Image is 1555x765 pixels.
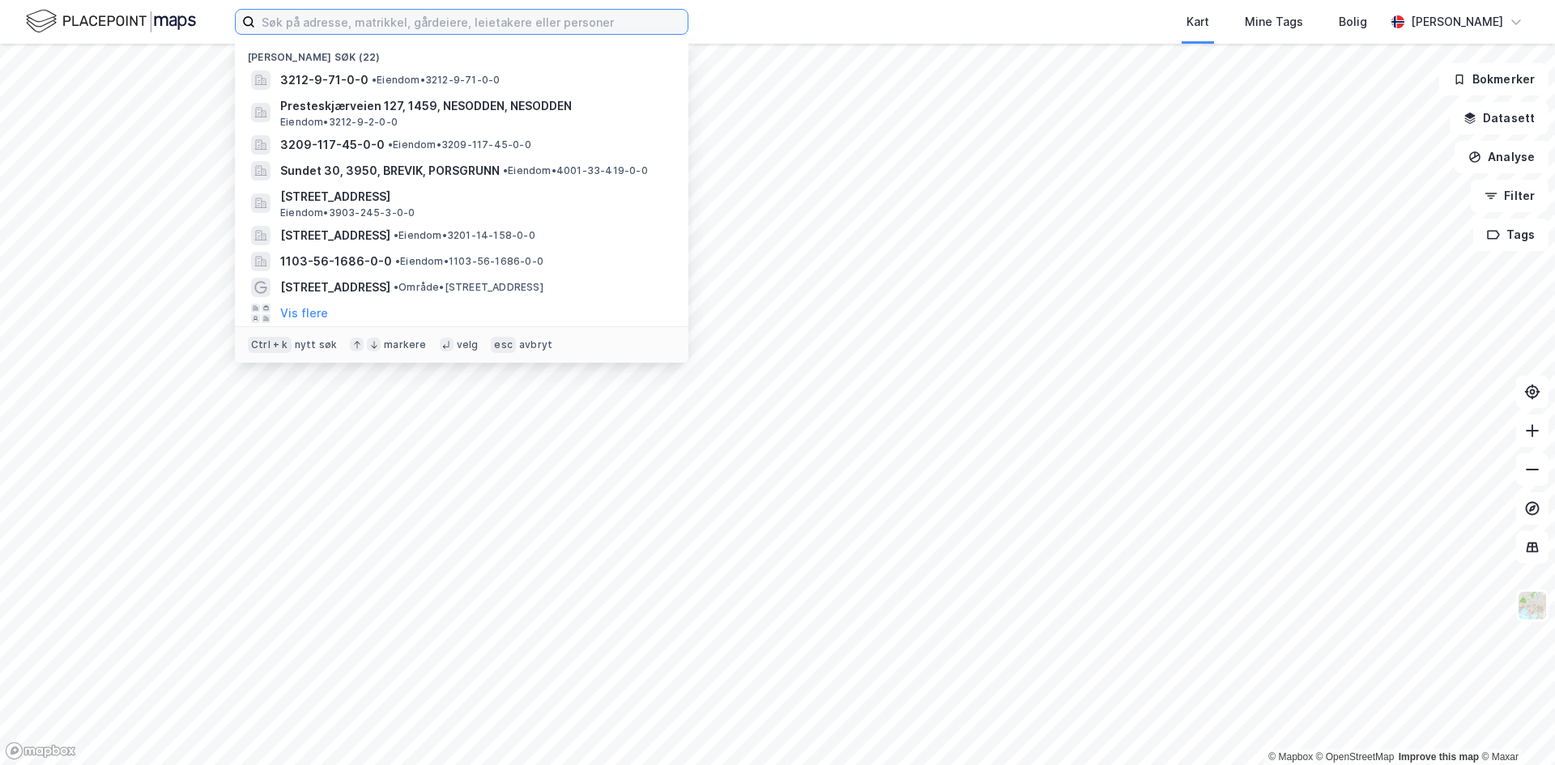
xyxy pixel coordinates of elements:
[1245,12,1303,32] div: Mine Tags
[1474,687,1555,765] div: Kontrollprogram for chat
[235,38,688,67] div: [PERSON_NAME] søk (22)
[295,338,338,351] div: nytt søk
[1439,63,1549,96] button: Bokmerker
[280,135,385,155] span: 3209-117-45-0-0
[280,161,500,181] span: Sundet 30, 3950, BREVIK, PORSGRUNN
[248,337,292,353] div: Ctrl + k
[280,278,390,297] span: [STREET_ADDRESS]
[1399,751,1479,763] a: Improve this map
[280,206,415,219] span: Eiendom • 3903-245-3-0-0
[280,96,669,116] span: Presteskjærveien 127, 1459, NESODDEN, NESODDEN
[26,7,196,36] img: logo.f888ab2527a4732fd821a326f86c7f29.svg
[1316,751,1395,763] a: OpenStreetMap
[372,74,500,87] span: Eiendom • 3212-9-71-0-0
[1411,12,1503,32] div: [PERSON_NAME]
[280,252,392,271] span: 1103-56-1686-0-0
[388,138,393,151] span: •
[1471,180,1549,212] button: Filter
[519,338,552,351] div: avbryt
[1186,12,1209,32] div: Kart
[395,255,400,267] span: •
[280,304,328,323] button: Vis flere
[280,116,398,129] span: Eiendom • 3212-9-2-0-0
[503,164,648,177] span: Eiendom • 4001-33-419-0-0
[394,281,543,294] span: Område • [STREET_ADDRESS]
[394,229,398,241] span: •
[1517,590,1548,621] img: Z
[394,229,535,242] span: Eiendom • 3201-14-158-0-0
[372,74,377,86] span: •
[384,338,426,351] div: markere
[1339,12,1367,32] div: Bolig
[1474,687,1555,765] iframe: Chat Widget
[394,281,398,293] span: •
[503,164,508,176] span: •
[1473,219,1549,251] button: Tags
[1268,751,1313,763] a: Mapbox
[255,10,688,34] input: Søk på adresse, matrikkel, gårdeiere, leietakere eller personer
[5,742,76,760] a: Mapbox homepage
[1455,141,1549,173] button: Analyse
[395,255,543,268] span: Eiendom • 1103-56-1686-0-0
[388,138,531,151] span: Eiendom • 3209-117-45-0-0
[280,226,390,245] span: [STREET_ADDRESS]
[280,187,669,206] span: [STREET_ADDRESS]
[280,70,369,90] span: 3212-9-71-0-0
[491,337,516,353] div: esc
[457,338,479,351] div: velg
[1450,102,1549,134] button: Datasett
